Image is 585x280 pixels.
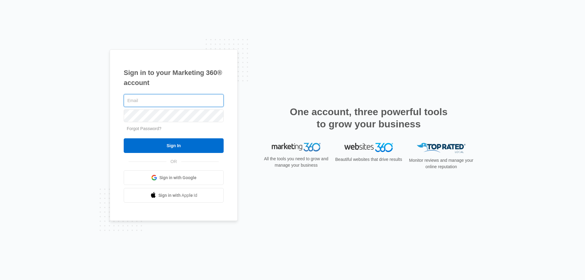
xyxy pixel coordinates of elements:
input: Sign In [124,138,224,153]
p: Monitor reviews and manage your online reputation [407,157,475,170]
h2: One account, three powerful tools to grow your business [288,106,449,130]
input: Email [124,94,224,107]
span: Sign in with Google [159,175,197,181]
p: All the tools you need to grow and manage your business [262,156,330,168]
span: OR [166,158,181,165]
h1: Sign in to your Marketing 360® account [124,68,224,88]
a: Forgot Password? [127,126,161,131]
img: Websites 360 [344,143,393,152]
img: Top Rated Local [417,143,466,153]
span: Sign in with Apple Id [158,192,197,199]
img: Marketing 360 [272,143,321,151]
a: Sign in with Google [124,170,224,185]
p: Beautiful websites that drive results [335,156,403,163]
a: Sign in with Apple Id [124,188,224,203]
